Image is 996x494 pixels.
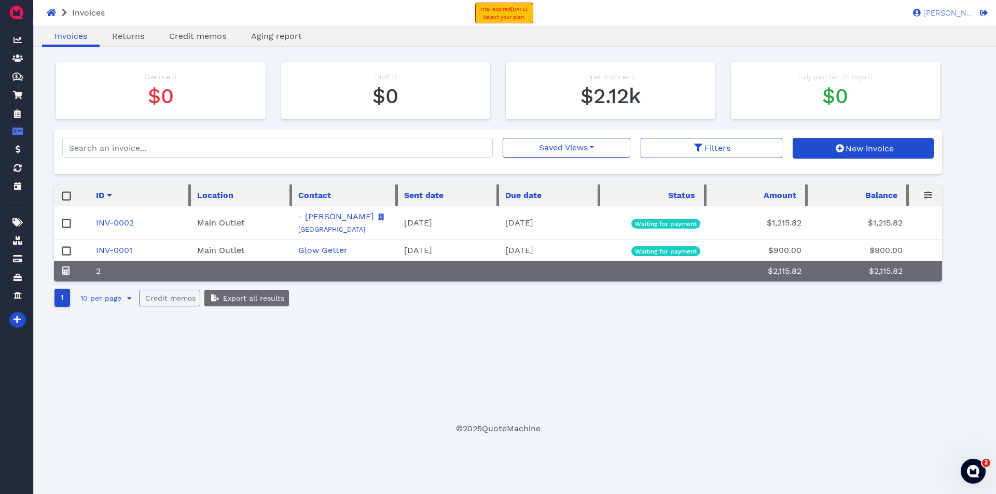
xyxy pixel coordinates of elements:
[375,73,390,81] span: Draft
[668,189,695,202] span: Status
[72,8,105,18] span: Invoices
[641,138,782,158] button: Filters
[865,189,897,202] span: Balance
[372,84,398,108] span: $0
[197,189,233,202] span: Location
[768,245,801,255] span: $900.00
[139,290,200,306] button: Credit memos
[793,138,934,159] button: New invoice
[239,30,314,43] a: Aging report
[768,266,801,276] span: $2,115.82
[298,245,348,255] a: Glow Getter
[15,74,18,79] tspan: $
[767,218,801,228] span: $1,215.82
[505,189,542,202] span: Due date
[169,31,226,41] span: Credit memos
[62,138,493,158] input: Search an invoice...
[96,189,104,202] span: ID
[42,30,100,43] a: Invoices
[404,218,432,228] span: [DATE]
[222,294,284,302] span: Export all results
[868,218,903,228] span: $1,215.82
[54,289,70,307] a: Go to page number 1
[480,6,529,20] span: Trial expired . Select your plan.
[298,211,374,221] a: - [PERSON_NAME]
[251,31,302,41] span: Aging report
[79,294,121,302] span: 10 per page
[404,245,432,255] span: [DATE]
[868,73,872,81] span: 0
[635,221,697,227] span: Waiting for payment
[96,218,134,228] a: INV-0002
[54,31,87,41] span: Invoices
[404,189,444,202] span: Sent date
[908,8,973,17] a: [PERSON_NAME]
[204,290,289,306] button: Export all results
[90,261,191,281] th: 2
[822,84,848,108] span: $0
[148,84,174,108] span: $0
[74,290,139,306] button: 10 per page
[157,30,239,43] a: Credit memos
[635,248,697,255] span: Waiting for payment
[503,138,630,158] button: Saved Views
[505,218,533,228] span: [DATE]
[191,240,292,261] td: Main Outlet
[703,143,730,153] span: Filters
[392,73,396,81] span: 0
[869,245,903,255] span: $900.00
[505,245,533,255] span: [DATE]
[586,73,629,81] span: Open invoices
[961,459,986,484] iframe: Intercom live chat
[869,266,903,276] span: $2,115.82
[798,73,866,81] span: Fully paid last 30 days
[144,294,196,302] span: Credit memos
[982,459,990,467] span: 2
[191,206,292,240] td: Main Outlet
[580,84,641,108] span: 2115.82
[764,189,796,202] span: Amount
[172,73,176,81] span: 0
[96,245,132,255] a: INV-0001
[54,422,942,435] footer: © 2025 QuoteMachine
[298,189,331,202] span: Contact
[8,4,25,21] img: QuoteM_icon_flat.png
[475,3,533,23] a: Trial expired[DATE].Select your plan.
[112,31,144,41] span: Returns
[921,9,973,17] span: [PERSON_NAME]
[631,73,635,81] span: 2
[511,6,527,12] span: [DATE]
[100,30,157,43] a: Returns
[145,73,170,81] span: Overdue
[844,144,894,153] span: New invoice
